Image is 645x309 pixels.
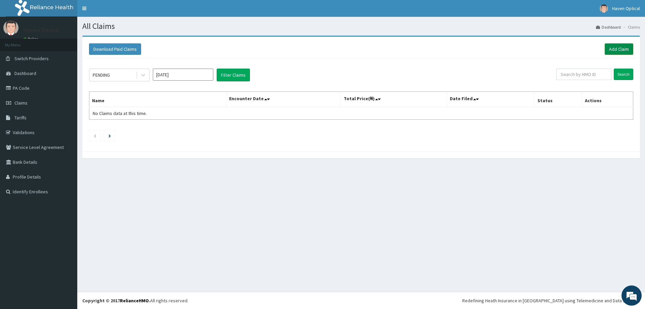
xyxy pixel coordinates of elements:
[82,298,150,304] strong: Copyright © 2017 .
[14,70,36,76] span: Dashboard
[3,20,18,35] img: User Image
[12,34,27,50] img: d_794563401_company_1708531726252_794563401
[89,92,226,107] th: Name
[109,132,111,139] a: Next page
[621,24,640,30] li: Claims
[462,297,640,304] div: Redefining Heath Insurance in [GEOGRAPHIC_DATA] using Telemedicine and Data Science!
[447,92,534,107] th: Date Filed
[110,3,126,20] div: Minimize live chat window
[14,100,28,106] span: Claims
[556,69,611,80] input: Search by HMO ID
[35,38,113,46] div: Chat with us now
[14,55,49,62] span: Switch Providers
[614,69,633,80] input: Search
[24,27,59,33] p: Haven Dental
[120,298,149,304] a: RelianceHMO
[341,92,447,107] th: Total Price(₦)
[93,72,110,78] div: PENDING
[600,4,608,13] img: User Image
[217,69,250,81] button: Filter Claims
[612,5,640,11] span: Haven Optical
[605,43,633,55] a: Add Claim
[582,92,633,107] th: Actions
[14,115,27,121] span: Tariffs
[89,43,141,55] button: Download Paid Claims
[77,292,645,309] footer: All rights reserved.
[596,24,621,30] a: Dashboard
[3,184,128,207] textarea: Type your message and hit 'Enter'
[82,22,640,31] h1: All Claims
[153,69,213,81] input: Select Month and Year
[534,92,582,107] th: Status
[24,37,40,41] a: Online
[93,132,96,139] a: Previous page
[93,110,147,116] span: No Claims data at this time.
[39,85,93,153] span: We're online!
[226,92,341,107] th: Encounter Date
